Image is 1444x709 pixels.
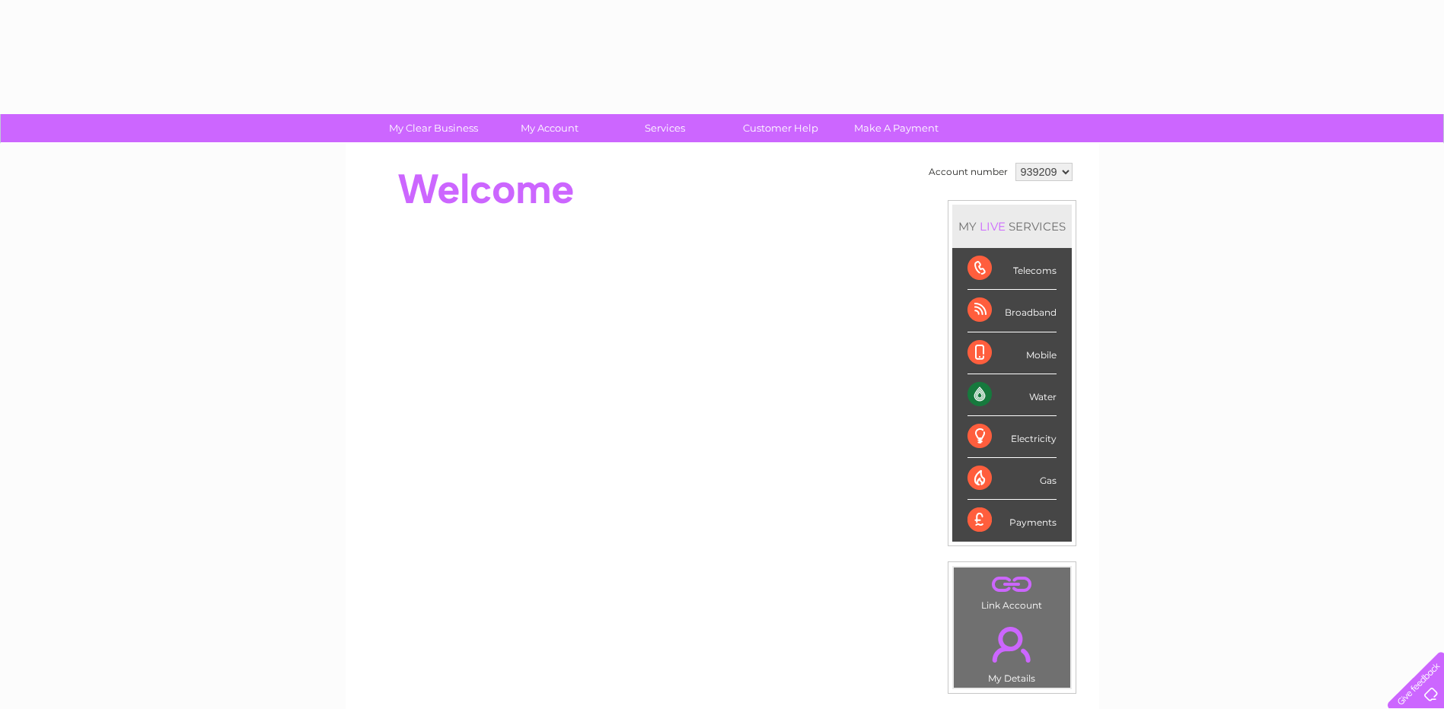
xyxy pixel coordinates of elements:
[967,416,1057,458] div: Electricity
[967,458,1057,500] div: Gas
[925,159,1012,185] td: Account number
[952,205,1072,248] div: MY SERVICES
[953,614,1071,688] td: My Details
[602,114,728,142] a: Services
[486,114,612,142] a: My Account
[958,571,1066,598] a: .
[967,500,1057,541] div: Payments
[977,219,1009,234] div: LIVE
[967,332,1057,374] div: Mobile
[953,567,1071,615] td: Link Account
[967,248,1057,290] div: Telecoms
[967,374,1057,416] div: Water
[834,114,959,142] a: Make A Payment
[371,114,496,142] a: My Clear Business
[718,114,843,142] a: Customer Help
[958,618,1066,671] a: .
[967,290,1057,332] div: Broadband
